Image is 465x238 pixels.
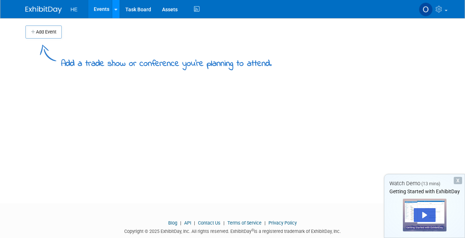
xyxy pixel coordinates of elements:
a: Contact Us [198,220,221,226]
sup: ® [251,228,254,232]
div: Add a trade show or conference you're planning to attend. [61,52,272,70]
div: Getting Started with ExhibitDay [384,188,465,195]
button: Add Event [25,25,62,39]
a: Terms of Service [227,220,262,226]
a: API [184,220,191,226]
span: | [263,220,267,226]
div: Watch Demo [384,180,465,187]
span: | [222,220,226,226]
div: Play [414,208,436,222]
a: Blog [168,220,177,226]
img: Oliver Wright [419,3,433,16]
span: (13 mins) [421,181,440,186]
span: HE [70,7,77,12]
div: Dismiss [454,177,462,184]
span: | [178,220,183,226]
span: | [192,220,197,226]
img: ExhibitDay [25,6,62,13]
a: Privacy Policy [268,220,297,226]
